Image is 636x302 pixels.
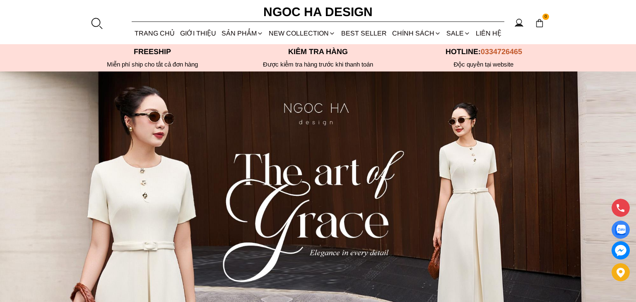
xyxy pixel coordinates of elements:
[235,61,401,68] p: Được kiểm tra hàng trước khi thanh toán
[132,22,177,44] a: TRANG CHỦ
[177,22,219,44] a: GIỚI THIỆU
[389,22,443,44] div: Chính sách
[615,225,626,235] img: Display image
[542,14,549,20] span: 0
[401,61,566,68] h6: Độc quyền tại website
[256,2,380,22] a: Ngoc Ha Design
[612,221,630,239] a: Display image
[401,48,566,56] p: Hotline:
[535,19,544,28] img: img-CART-ICON-ksit0nf1
[338,22,389,44] a: BEST SELLER
[288,48,348,56] font: Kiểm tra hàng
[481,48,522,56] span: 0334726465
[70,61,235,68] div: Miễn phí ship cho tất cả đơn hàng
[473,22,504,44] a: LIÊN HỆ
[70,48,235,56] p: Freeship
[266,22,338,44] a: NEW COLLECTION
[612,241,630,259] a: messenger
[219,22,266,44] div: SẢN PHẨM
[444,22,473,44] a: SALE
